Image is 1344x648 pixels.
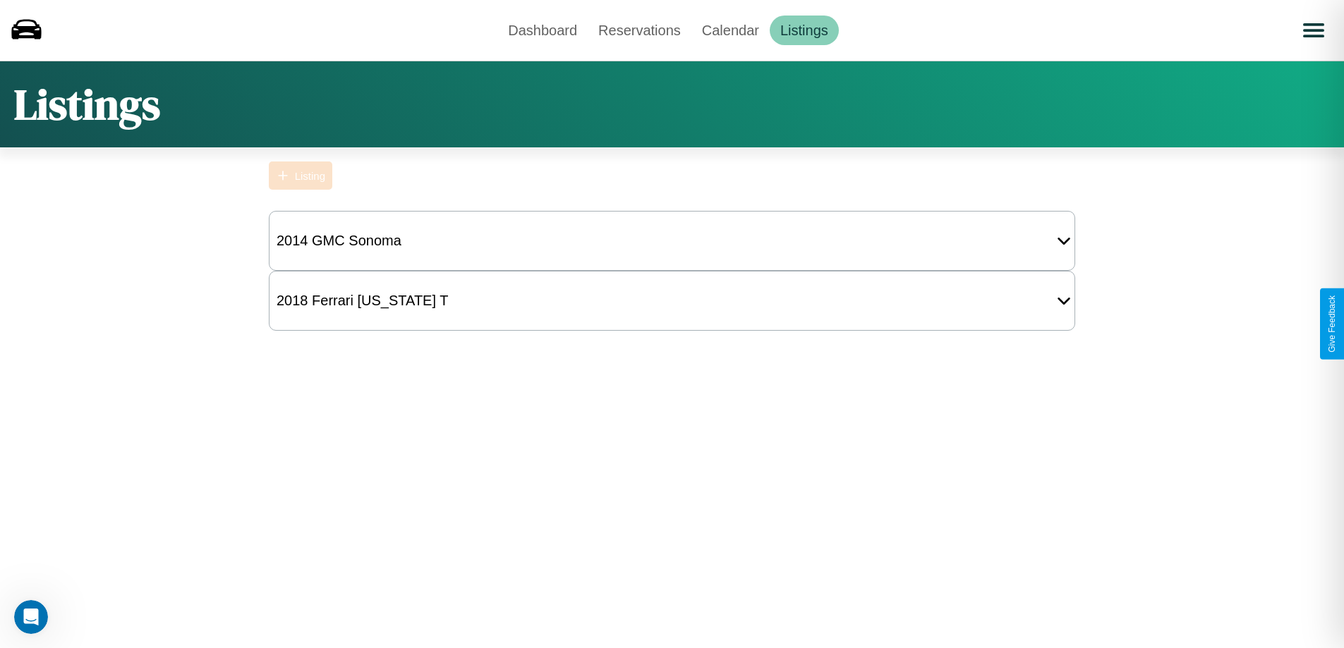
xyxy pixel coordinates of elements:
[1327,295,1337,353] div: Give Feedback
[269,161,332,190] button: Listing
[270,226,408,256] div: 2014 GMC Sonoma
[691,16,770,45] a: Calendar
[770,16,839,45] a: Listings
[588,16,691,45] a: Reservations
[14,75,160,133] h1: Listings
[14,600,48,634] iframe: Intercom live chat
[1294,11,1333,50] button: Open menu
[295,170,325,182] div: Listing
[497,16,588,45] a: Dashboard
[270,286,455,316] div: 2018 Ferrari [US_STATE] T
